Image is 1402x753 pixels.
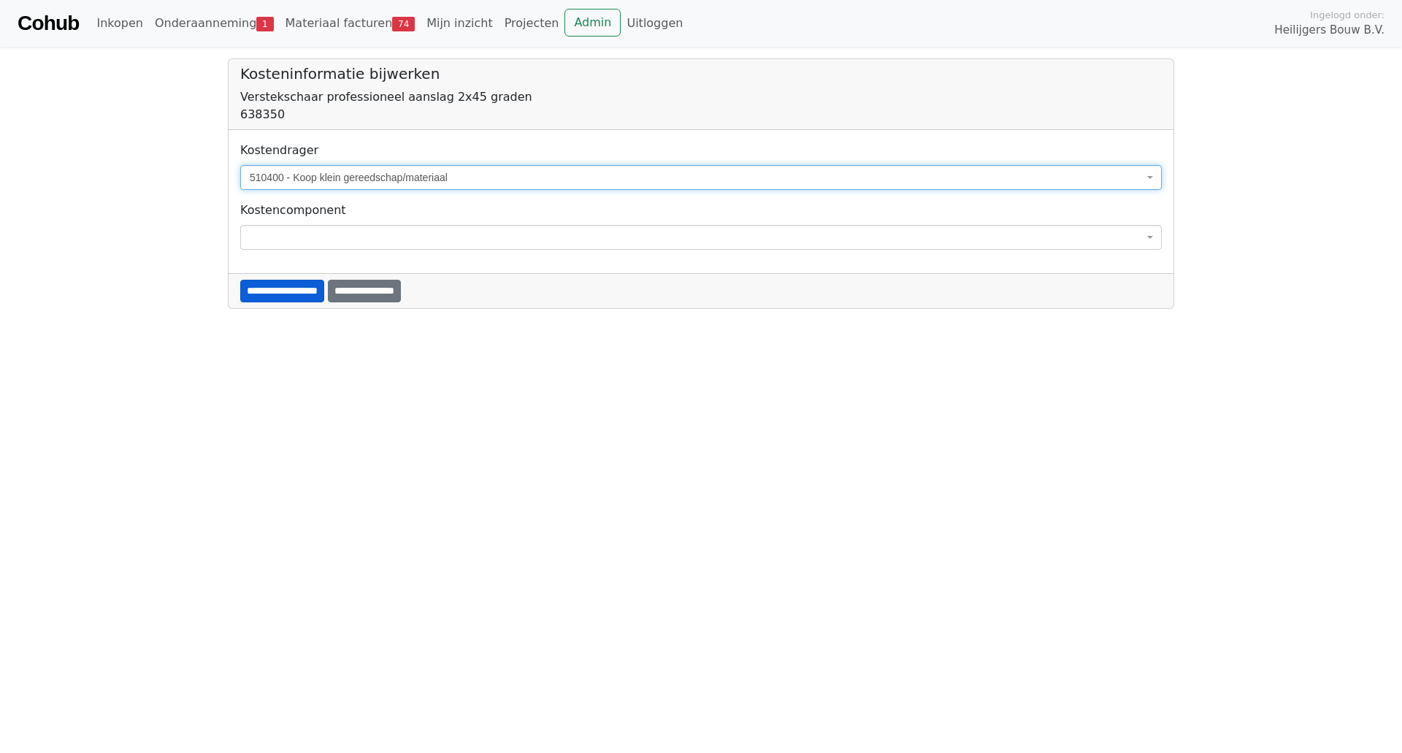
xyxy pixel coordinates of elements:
[499,9,565,38] a: Projecten
[149,9,280,38] a: Onderaanneming1
[240,106,1162,123] div: 638350
[392,17,415,31] span: 74
[18,6,79,41] a: Cohub
[250,170,1144,185] span: 510400 - Koop klein gereedschap/materiaal
[91,9,148,38] a: Inkopen
[564,9,621,37] a: Admin
[280,9,421,38] a: Materiaal facturen74
[1310,8,1384,22] span: Ingelogd onder:
[240,88,1162,106] div: Verstekschaar professioneel aanslag 2x45 graden
[621,9,689,38] a: Uitloggen
[256,17,273,31] span: 1
[240,65,1162,83] h5: Kosteninformatie bijwerken
[421,9,499,38] a: Mijn inzicht
[240,165,1162,190] span: 510400 - Koop klein gereedschap/materiaal
[240,142,318,159] label: Kostendrager
[1274,22,1384,39] span: Heilijgers Bouw B.V.
[240,202,346,219] label: Kostencomponent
